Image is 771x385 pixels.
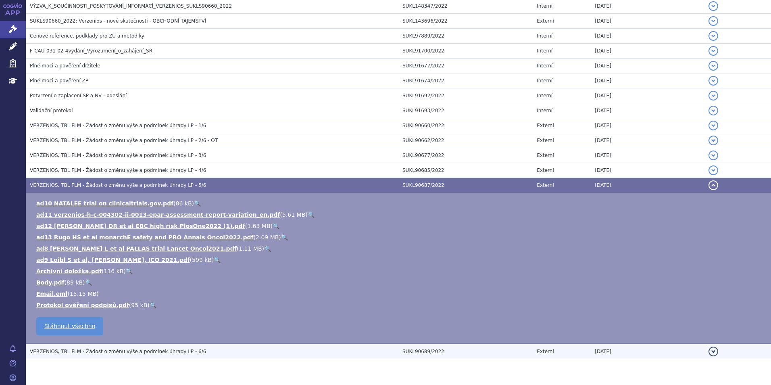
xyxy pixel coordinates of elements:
[398,163,533,178] td: SUKL90685/2022
[591,178,704,193] td: [DATE]
[36,267,763,275] li: ( )
[537,108,552,113] span: Interní
[273,223,279,229] a: 🔍
[591,88,704,103] td: [DATE]
[30,167,206,173] span: VERZENIOS, TBL FLM - Žádost o změnu výše a podmínek úhrady LP - 4/6
[36,279,65,286] a: Body.pdf
[537,153,554,158] span: Externí
[67,279,83,286] span: 89 kB
[36,302,129,308] a: Protokol ověření podpisů.pdf
[36,222,763,230] li: ( )
[36,257,190,263] a: ad9 Loibl S et al, [PERSON_NAME], JCO 2021.pdf
[176,200,192,207] span: 86 kB
[256,234,279,241] span: 2.09 MB
[398,29,533,44] td: SUKL97889/2022
[537,138,554,143] span: Externí
[36,233,763,241] li: ( )
[398,73,533,88] td: SUKL91674/2022
[537,63,552,69] span: Interní
[398,148,533,163] td: SUKL90677/2022
[264,245,271,252] a: 🔍
[36,223,245,229] a: ad12 [PERSON_NAME] DR et al EBC high risk PlosOne2022 (1).pdf
[36,200,173,207] a: ad10 NATALEE trial on clinicaltrials.gov.pdf
[150,302,156,308] a: 🔍
[708,106,718,115] button: detail
[30,78,88,84] span: Plné moci a pověření ZP
[708,61,718,71] button: detail
[30,153,206,158] span: VERZENIOS, TBL FLM - Žádost o změnu výše a podmínek úhrady LP - 3/6
[537,349,554,354] span: Externí
[537,182,554,188] span: Externí
[30,182,206,188] span: VERZENIOS, TBL FLM - Žádost o změnu výše a podmínek úhrady LP - 5/6
[398,178,533,193] td: SUKL90687/2022
[398,59,533,73] td: SUKL91677/2022
[591,103,704,118] td: [DATE]
[70,291,96,297] span: 15.15 MB
[537,3,552,9] span: Interní
[30,33,144,39] span: Cenové reference, podklady pro ZÚ a metodiky
[30,3,232,9] span: VÝZVA_K_SOUČINNOSTI_POSKYTOVÁNÍ_INFORMACÍ_VERZENIOS_SUKLS90660_2022
[131,302,147,308] span: 95 kB
[126,268,133,274] a: 🔍
[591,44,704,59] td: [DATE]
[591,73,704,88] td: [DATE]
[398,103,533,118] td: SUKL91693/2022
[30,123,206,128] span: VERZENIOS, TBL FLM - Žádost o změnu výše a podmínek úhrady LP - 1/6
[398,344,533,359] td: SUKL90689/2022
[282,211,305,218] span: 5.61 MB
[537,48,552,54] span: Interní
[36,256,763,264] li: ( )
[30,108,73,113] span: Validační protokol
[537,167,554,173] span: Externí
[398,133,533,148] td: SUKL90662/2022
[30,138,218,143] span: VERZENIOS, TBL FLM - Žádost o změnu výše a podmínek úhrady LP - 2/6 - OT
[239,245,262,252] span: 1.11 MB
[591,59,704,73] td: [DATE]
[537,78,552,84] span: Interní
[30,18,206,24] span: SUKLS90660_2022: Verzenios - nové skutečnosti - OBCHODNÍ TAJEMSTVÍ
[36,278,763,287] li: ( )
[398,118,533,133] td: SUKL90660/2022
[708,1,718,11] button: detail
[36,234,254,241] a: ad13 Rugo HS et al monarchE safety and PRO Annals Oncol2022.pdf
[30,48,152,54] span: F-CAU-031-02-4vydání_Vyrozumění_o_zahájení_SŘ
[537,123,554,128] span: Externí
[85,279,92,286] a: 🔍
[708,16,718,26] button: detail
[36,290,763,298] li: ( )
[708,76,718,86] button: detail
[591,118,704,133] td: [DATE]
[591,29,704,44] td: [DATE]
[398,44,533,59] td: SUKL91700/2022
[30,349,206,354] span: VERZENIOS, TBL FLM - Žádost o změnu výše a podmínek úhrady LP - 6/6
[194,200,201,207] a: 🔍
[398,88,533,103] td: SUKL91692/2022
[708,151,718,160] button: detail
[36,245,237,252] a: ad8 [PERSON_NAME] L et al PALLAS trial Lancet Oncol2021.pdf
[708,165,718,175] button: detail
[591,133,704,148] td: [DATE]
[30,63,100,69] span: Plné moci a pověření držitele
[591,163,704,178] td: [DATE]
[537,18,554,24] span: Externí
[708,347,718,356] button: detail
[591,344,704,359] td: [DATE]
[36,199,763,207] li: ( )
[36,317,103,335] a: Stáhnout všechno
[214,257,221,263] a: 🔍
[708,31,718,41] button: detail
[36,291,67,297] a: Email.eml
[708,121,718,130] button: detail
[591,148,704,163] td: [DATE]
[308,211,315,218] a: 🔍
[591,14,704,29] td: [DATE]
[30,93,127,98] span: Potvrzení o zaplacení SP a NV - odeslání
[247,223,270,229] span: 1.63 MB
[104,268,123,274] span: 116 kB
[398,14,533,29] td: SUKL143696/2022
[537,93,552,98] span: Interní
[708,136,718,145] button: detail
[537,33,552,39] span: Interní
[36,211,763,219] li: ( )
[281,234,288,241] a: 🔍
